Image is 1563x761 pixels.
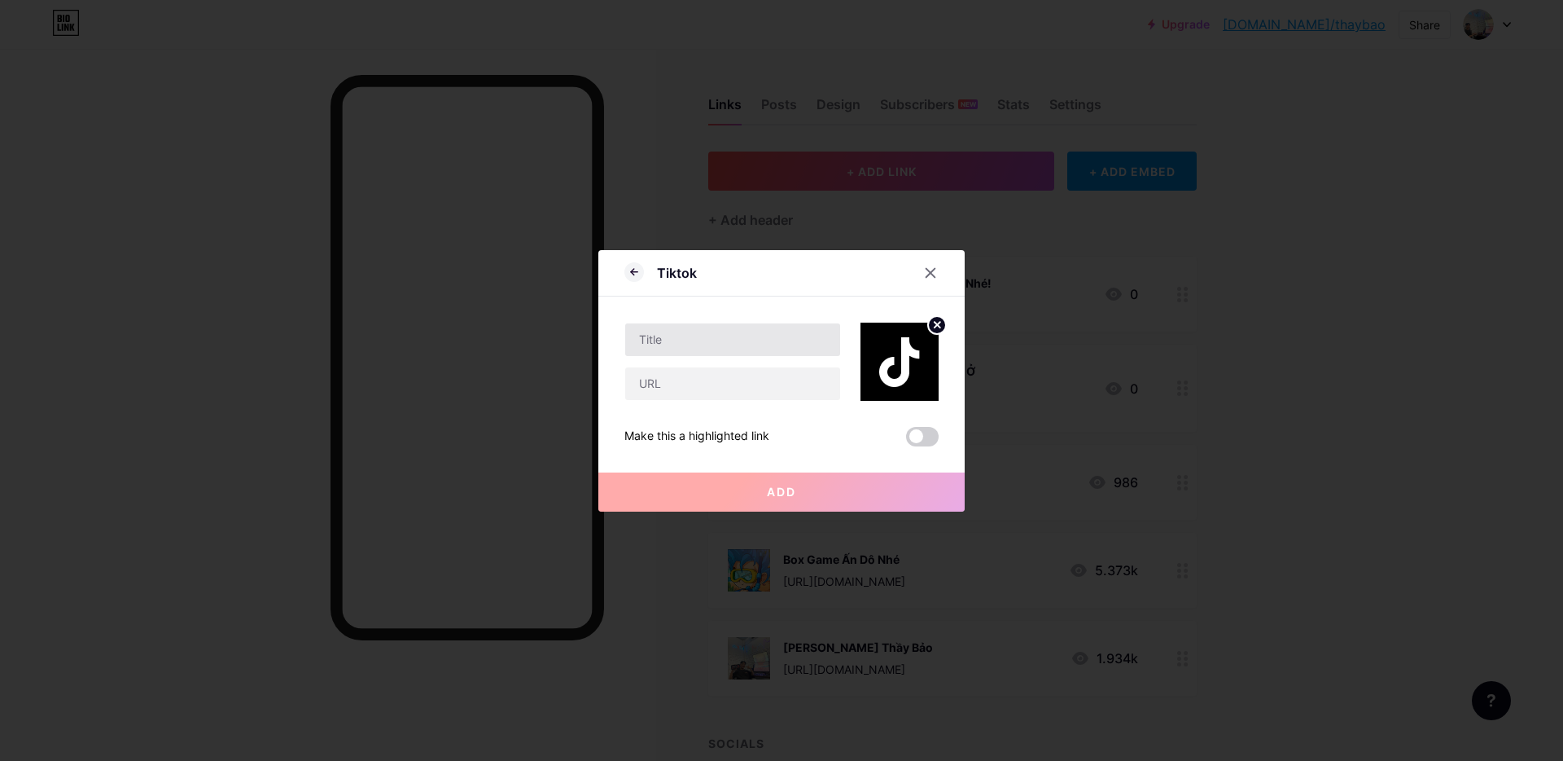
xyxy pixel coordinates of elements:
img: link_thumbnail [860,323,939,401]
span: Add [767,485,796,499]
div: Tiktok [657,263,697,283]
input: URL [625,367,840,400]
button: Add [598,473,965,512]
input: Title [625,323,840,356]
div: Make this a highlighted link [624,427,769,446]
